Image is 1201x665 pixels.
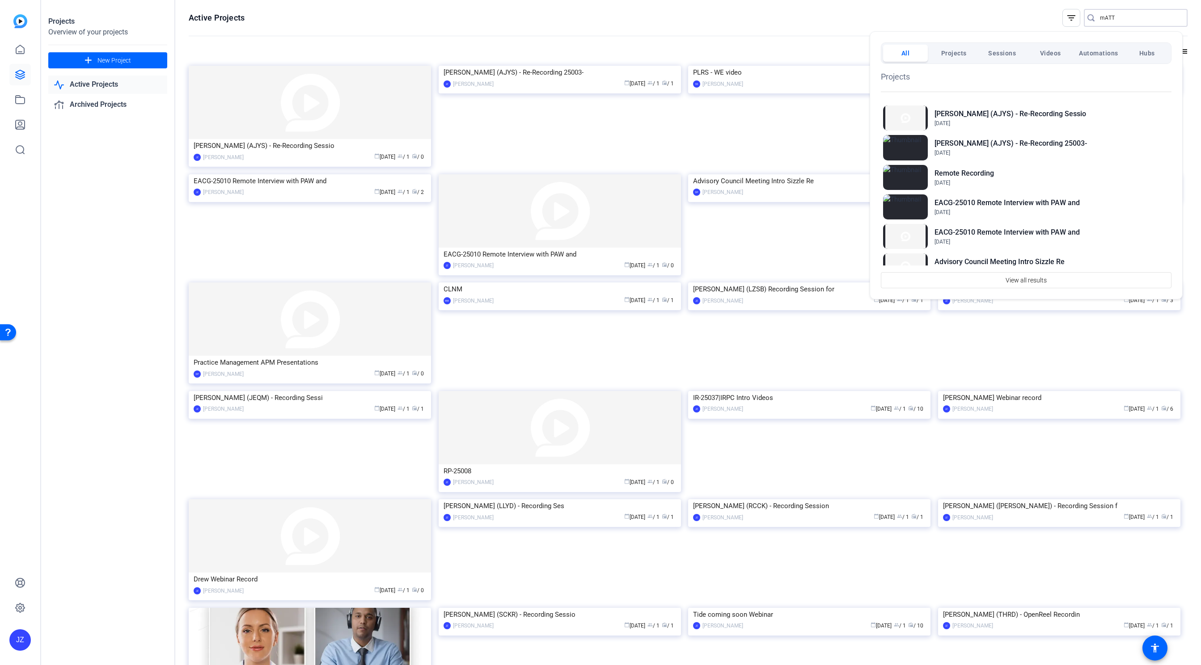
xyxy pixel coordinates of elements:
[883,165,928,190] img: Thumbnail
[935,138,1087,149] h2: [PERSON_NAME] (AJYS) - Re-Recording 25003-
[935,150,950,156] span: [DATE]
[935,227,1080,238] h2: EACG-25010 Remote Interview with PAW and
[883,194,928,219] img: Thumbnail
[935,257,1065,267] h2: Advisory Council Meeting Intro Sizzle Re
[1006,272,1047,289] span: View all results
[1079,45,1118,61] span: Automations
[883,105,928,130] img: Thumbnail
[881,71,1171,83] h1: Projects
[883,224,928,249] img: Thumbnail
[988,45,1016,61] span: Sessions
[935,180,950,186] span: [DATE]
[883,135,928,160] img: Thumbnail
[935,109,1086,119] h2: [PERSON_NAME] (AJYS) - Re-Recording Sessio
[935,209,950,215] span: [DATE]
[901,45,910,61] span: All
[935,168,994,179] h2: Remote Recording
[935,198,1080,208] h2: EACG-25010 Remote Interview with PAW and
[1139,45,1155,61] span: Hubs
[1040,45,1061,61] span: Videos
[941,45,967,61] span: Projects
[935,239,950,245] span: [DATE]
[881,272,1171,288] button: View all results
[883,253,928,278] img: Thumbnail
[935,120,950,126] span: [DATE]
